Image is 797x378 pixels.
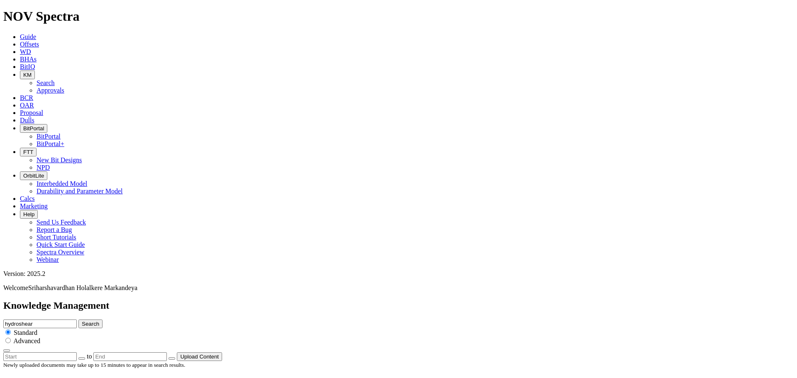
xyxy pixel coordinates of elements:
span: Advanced [13,337,40,344]
div: Version: 2025.2 [3,270,794,278]
a: Dulls [20,117,34,124]
a: Approvals [37,87,64,94]
button: Search [78,319,103,328]
a: Search [37,79,55,86]
a: Calcs [20,195,35,202]
a: Report a Bug [37,226,72,233]
a: Offsets [20,41,39,48]
a: Interbedded Model [37,180,87,187]
small: Newly uploaded documents may take up to 15 minutes to appear in search results. [3,362,185,368]
a: Spectra Overview [37,249,84,256]
span: FTT [23,149,33,155]
a: NPD [37,164,50,171]
span: to [87,353,92,360]
button: FTT [20,148,37,156]
input: e.g. Smoothsteer Record [3,319,77,328]
button: Upload Content [177,352,222,361]
a: OAR [20,102,34,109]
button: Help [20,210,38,219]
h2: Knowledge Management [3,300,794,311]
button: KM [20,71,35,79]
span: BitPortal [23,125,44,132]
a: Guide [20,33,36,40]
a: BHAs [20,56,37,63]
a: BitPortal+ [37,140,64,147]
span: KM [23,72,32,78]
span: Standard [14,329,37,336]
button: BitPortal [20,124,47,133]
a: WD [20,48,31,55]
a: Marketing [20,202,48,210]
a: Proposal [20,109,43,116]
a: BCR [20,94,33,101]
a: New Bit Designs [37,156,82,163]
p: Welcome [3,284,794,292]
a: Durability and Parameter Model [37,188,123,195]
span: OrbitLite [23,173,44,179]
span: Sriharshavardhan Holalkere Markandeya [28,284,137,291]
a: BitPortal [37,133,61,140]
input: End [93,352,167,361]
a: Send Us Feedback [37,219,86,226]
h1: NOV Spectra [3,9,794,24]
a: Quick Start Guide [37,241,85,248]
span: Help [23,211,34,217]
input: Start [3,352,77,361]
button: OrbitLite [20,171,47,180]
a: BitIQ [20,63,35,70]
a: Webinar [37,256,59,263]
a: Short Tutorials [37,234,76,241]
